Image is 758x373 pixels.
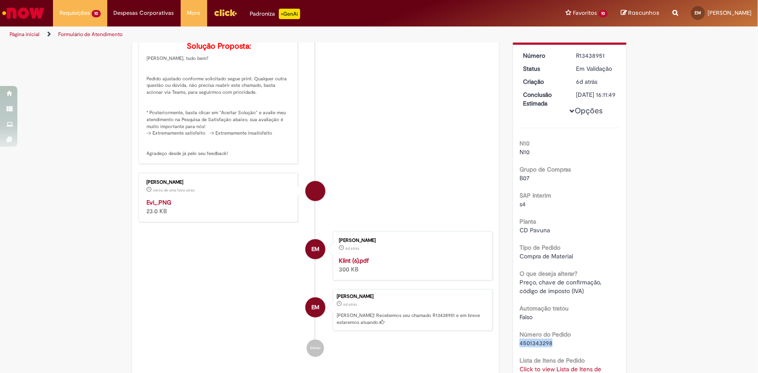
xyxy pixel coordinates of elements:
[520,139,530,147] b: N10
[520,165,571,173] b: Grupo de Compras
[337,294,488,299] div: [PERSON_NAME]
[147,180,291,185] div: [PERSON_NAME]
[576,78,598,86] span: 6d atrás
[520,356,585,364] b: Lista de Itens de Pedido
[695,10,702,16] span: EM
[345,246,359,251] span: 6d atrás
[520,244,560,251] b: Tipo de Pedido
[520,174,530,182] span: B07
[708,9,751,17] span: [PERSON_NAME]
[599,10,608,17] span: 10
[343,302,357,307] time: 22/08/2025 10:11:47
[279,9,300,19] p: +GenAi
[576,51,617,60] div: R13438951
[516,90,570,108] dt: Conclusão Estimada
[520,252,573,260] span: Compra de Material
[520,278,603,295] span: Preço, chave de confirmação, código de imposto (IVA)
[520,270,577,277] b: O que deseja alterar?
[339,238,483,243] div: [PERSON_NAME]
[520,330,571,338] b: Número do Pedido
[520,226,550,234] span: CD Pavuna
[92,10,101,17] span: 10
[520,313,533,321] span: Falso
[520,218,536,225] b: Planta
[153,188,195,193] time: 27/08/2025 15:59:57
[147,198,291,215] div: 23.0 KB
[305,181,325,201] div: Fátima Aparecida Mendes Pedreira
[147,198,172,206] a: Evi_.PNG
[147,42,291,157] p: [PERSON_NAME], tudo bem? Pedido ajustado conforme solicitado segue print. Qualquer outra questão ...
[339,257,369,264] a: Klint (6).pdf
[250,9,300,19] div: Padroniza
[139,3,493,366] ul: Histórico de tíquete
[520,148,530,156] span: N10
[343,302,357,307] span: 6d atrás
[187,41,251,51] b: Solução Proposta:
[10,31,40,38] a: Página inicial
[628,9,659,17] span: Rascunhos
[337,312,488,326] p: [PERSON_NAME]! Recebemos seu chamado R13438951 e em breve estaremos atuando.
[153,188,195,193] span: cerca de uma hora atrás
[576,90,617,99] div: [DATE] 16:11:49
[621,9,659,17] a: Rascunhos
[305,297,325,317] div: Erika Mayane Oliveira Miranda
[1,4,46,22] img: ServiceNow
[114,9,174,17] span: Despesas Corporativas
[7,26,499,43] ul: Trilhas de página
[139,289,493,331] li: Erika Mayane Oliveira Miranda
[520,200,526,208] span: s4
[311,297,319,318] span: EM
[516,51,570,60] dt: Número
[576,77,617,86] div: 22/08/2025 10:11:47
[576,78,598,86] time: 22/08/2025 10:11:47
[516,77,570,86] dt: Criação
[311,239,319,260] span: EM
[576,64,617,73] div: Em Validação
[345,246,359,251] time: 22/08/2025 10:11:42
[520,339,553,347] span: 4501343298
[60,9,90,17] span: Requisições
[520,304,569,312] b: Automação tratou
[214,6,237,19] img: click_logo_yellow_360x200.png
[305,239,325,259] div: Erika Mayane Oliveira Miranda
[58,31,122,38] a: Formulário de Atendimento
[339,256,483,274] div: 300 KB
[573,9,597,17] span: Favoritos
[187,9,201,17] span: More
[516,64,570,73] dt: Status
[520,191,551,199] b: SAP Interim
